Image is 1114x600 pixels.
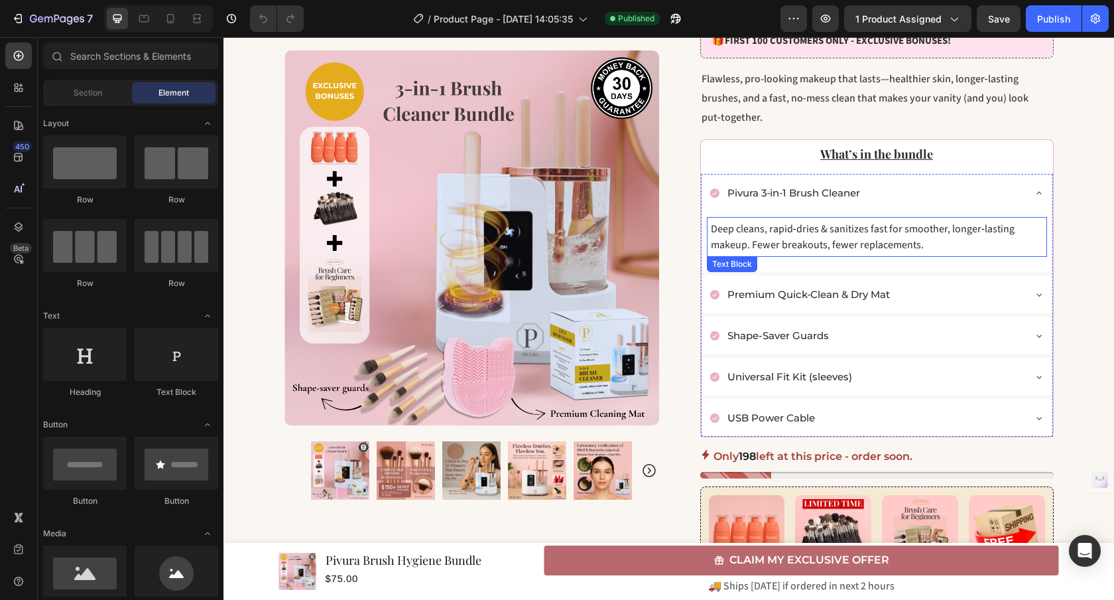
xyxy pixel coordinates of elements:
[658,458,735,534] img: gempages_569791617079182488-27bc6b02-d0ee-4060-9e1f-47d60bf28898.png
[428,12,431,26] span: /
[5,5,99,32] button: 7
[855,12,942,26] span: 1 product assigned
[43,310,60,322] span: Text
[504,372,591,390] p: USB Power Cable
[1037,12,1070,26] div: Publish
[506,514,666,533] div: CLAIM MY EXCLUSIVE OFFER
[43,419,68,431] span: Button
[745,458,822,534] img: gempages_569791617079182488-e3b007be-3a06-4e87-b821-a7811ad05c42.png
[87,11,93,27] p: 7
[219,404,277,463] img: Pivura 3-in-1 Brush Cleaner - Pivura
[135,386,218,398] div: Text Block
[321,508,835,538] button: CLAIM MY EXCLUSIVE OFFER
[988,13,1010,25] span: Save
[618,13,654,25] span: Published
[504,248,667,266] p: Premium Quick‑Clean & Dry Mat
[197,414,218,435] span: Toggle open
[490,410,689,429] p: Only left at this price - order soon.
[515,413,532,425] span: 198
[43,277,127,289] div: Row
[250,5,304,32] div: Undo/Redo
[504,289,605,307] p: Shape-Saver Guards
[197,523,218,544] span: Toggle open
[43,194,127,206] div: Row
[418,425,434,441] button: Carousel Next Arrow
[434,12,573,26] span: Product Page - [DATE] 14:05:35
[350,404,408,463] img: Pivura 3-in-1 Brush Cleaner - Pivura
[197,113,218,134] span: Toggle open
[135,277,218,289] div: Row
[10,243,32,254] div: Beta
[74,87,102,99] span: Section
[504,149,637,162] span: Pivura 3‑in‑1 Brush Cleaner
[1026,5,1082,32] button: Publish
[197,305,218,327] span: Toggle open
[43,386,127,398] div: Heading
[478,35,805,88] span: Flawless, pro-looking makeup that lasts—healthier skin, longer‑lasting brushes, and a fast, no‑me...
[487,184,820,216] p: Deep cleans, rapid‑dries & sanitizes fast for smoother, longer‑lasting makeup. Fewer breakouts, f...
[43,42,218,69] input: Search Sections & Elements
[977,5,1021,32] button: Save
[844,5,971,32] button: 1 product assigned
[43,528,66,540] span: Media
[485,458,562,534] img: gempages_569791617079182488-ba0f9eb6-1495-4bdd-8c2c-d6cabae325bc.png
[284,404,343,463] img: Pivura 3-in-1 Brush Cleaner - Pivura
[504,331,629,348] p: Universal Fit Kit (sleeves)
[43,117,69,129] span: Layout
[485,542,671,556] span: 🚚 Ships [DATE] if ordered in next 2 hours
[1069,535,1101,567] div: Open Intercom Messenger
[13,141,32,152] div: 450
[135,495,218,507] div: Button
[597,109,710,125] strong: What’s in the bundle
[153,404,212,463] img: Pivura 3-in-1 Brush Cleaner - Pivura
[486,221,531,233] div: Text Block
[43,495,127,507] div: Button
[223,37,1114,600] iframe: Design area
[572,458,648,534] img: gempages_569791617079182488-6f8d6fa5-9166-4262-a460-6d821e14467e.png
[158,87,189,99] span: Element
[135,194,218,206] div: Row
